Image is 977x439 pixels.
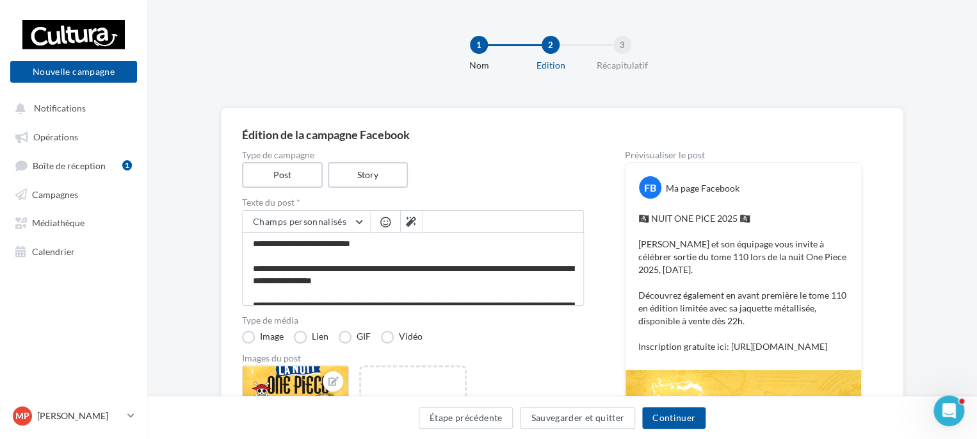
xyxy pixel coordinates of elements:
[8,210,140,233] a: Médiathèque
[625,151,862,160] div: Prévisualiser le post
[243,211,370,233] button: Champs personnalisés
[419,407,513,429] button: Étape précédente
[438,59,520,72] div: Nom
[242,198,584,207] label: Texte du post *
[639,176,661,199] div: FB
[328,162,408,188] label: Story
[638,212,848,353] p: 🏴‍☠️ NUIT ONE PICE 2025 🏴‍☠️ [PERSON_NAME] et son équipage vous invite à célébrer sortie du tome ...
[8,96,134,119] button: Notifications
[8,239,140,262] a: Calendrier
[8,182,140,205] a: Campagnes
[32,217,85,228] span: Médiathèque
[122,160,132,170] div: 1
[381,331,423,344] label: Vidéo
[242,162,323,188] label: Post
[242,151,584,160] label: Type de campagne
[32,245,75,256] span: Calendrier
[33,131,78,142] span: Opérations
[8,124,140,147] a: Opérations
[933,395,964,426] iframe: Intercom live chat
[10,61,137,83] button: Nouvelle campagne
[613,36,631,54] div: 3
[339,331,371,344] label: GIF
[253,216,346,227] span: Champs personnalisés
[32,188,78,199] span: Campagnes
[8,153,140,177] a: Boîte de réception1
[642,407,706,429] button: Continuer
[242,354,584,363] div: Images du post
[37,410,122,422] p: [PERSON_NAME]
[510,59,592,72] div: Edition
[242,331,284,344] label: Image
[542,36,560,54] div: 2
[294,331,328,344] label: Lien
[520,407,635,429] button: Sauvegarder et quitter
[15,410,29,422] span: MP
[581,59,663,72] div: Récapitulatif
[470,36,488,54] div: 1
[666,182,739,195] div: Ma page Facebook
[10,404,137,428] a: MP [PERSON_NAME]
[242,316,584,325] label: Type de média
[34,103,86,113] span: Notifications
[33,160,106,170] span: Boîte de réception
[242,129,882,140] div: Édition de la campagne Facebook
